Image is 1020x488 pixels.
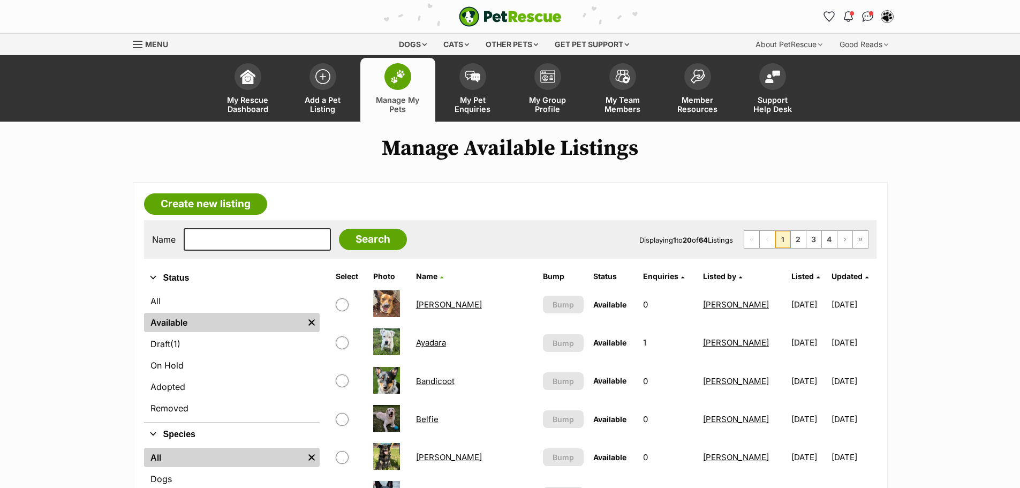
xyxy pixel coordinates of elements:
[144,377,320,396] a: Adopted
[524,95,572,114] span: My Group Profile
[152,235,176,244] label: Name
[585,58,660,122] a: My Team Members
[840,8,857,25] button: Notifications
[832,439,875,476] td: [DATE]
[593,376,626,385] span: Available
[844,11,852,22] img: notifications-46538b983faf8c2785f20acdc204bb7945ddae34d4c08c2a6579f10ce5e182be.svg
[765,70,780,83] img: help-desk-icon-fdf02630f3aa405de69fd3d07c3f3aa587a6932b1a1747fa1d2bba05be0121f9.svg
[416,376,455,386] a: Bandicoot
[304,448,320,467] a: Remove filter
[703,272,736,281] span: Listed by
[543,410,584,428] button: Bump
[703,452,769,462] a: [PERSON_NAME]
[859,8,877,25] a: Conversations
[643,272,678,281] span: translation missing: en.admin.listings.index.attributes.enquiries
[416,272,437,281] span: Name
[547,34,637,55] div: Get pet support
[144,289,320,422] div: Status
[748,34,830,55] div: About PetRescue
[144,448,304,467] a: All
[144,193,267,215] a: Create new listing
[703,414,769,424] a: [PERSON_NAME]
[543,372,584,390] button: Bump
[832,286,875,323] td: [DATE]
[787,324,830,361] td: [DATE]
[593,300,626,309] span: Available
[144,271,320,285] button: Status
[593,453,626,462] span: Available
[360,58,435,122] a: Manage My Pets
[416,299,482,310] a: [PERSON_NAME]
[553,452,574,463] span: Bump
[459,6,562,27] a: PetRescue
[639,236,733,244] span: Displaying to of Listings
[374,95,422,114] span: Manage My Pets
[821,8,838,25] a: Favourites
[144,399,320,418] a: Removed
[553,376,574,387] span: Bump
[674,95,722,114] span: Member Resources
[735,58,810,122] a: Support Help Desk
[832,363,875,400] td: [DATE]
[539,268,588,285] th: Bump
[543,296,584,313] button: Bump
[822,231,837,248] a: Page 4
[775,231,790,248] span: Page 1
[806,231,821,248] a: Page 3
[553,299,574,310] span: Bump
[882,11,893,22] img: Lynda Smith profile pic
[553,337,574,349] span: Bump
[369,268,411,285] th: Photo
[435,58,510,122] a: My Pet Enquiries
[299,95,347,114] span: Add a Pet Listing
[339,229,407,250] input: Search
[144,427,320,441] button: Species
[791,272,814,281] span: Listed
[416,272,443,281] a: Name
[744,231,759,248] span: First page
[416,452,482,462] a: [PERSON_NAME]
[615,70,630,84] img: team-members-icon-5396bd8760b3fe7c0b43da4ab00e1e3bb1a5d9ba89233759b79545d2d3fc5d0d.svg
[832,34,896,55] div: Good Reads
[791,231,806,248] a: Page 2
[543,448,584,466] button: Bump
[459,6,562,27] img: logo-e224e6f780fb5917bec1dbf3a21bbac754714ae5b6737aabdf751b685950b380.svg
[862,11,873,22] img: chat-41dd97257d64d25036548639549fe6c8038ab92f7586957e7f3b1b290dea8141.svg
[690,69,705,84] img: member-resources-icon-8e73f808a243e03378d46382f2149f9095a855e16c252ad45f914b54edf8863c.svg
[837,231,852,248] a: Next page
[832,401,875,438] td: [DATE]
[791,272,820,281] a: Listed
[673,236,676,244] strong: 1
[133,34,176,53] a: Menu
[787,439,830,476] td: [DATE]
[744,230,868,249] nav: Pagination
[593,338,626,347] span: Available
[144,291,320,311] a: All
[210,58,285,122] a: My Rescue Dashboard
[639,401,697,438] td: 0
[510,58,585,122] a: My Group Profile
[787,286,830,323] td: [DATE]
[639,324,697,361] td: 1
[821,8,896,25] ul: Account quick links
[436,34,477,55] div: Cats
[660,58,735,122] a: Member Resources
[760,231,775,248] span: Previous page
[478,34,546,55] div: Other pets
[391,34,434,55] div: Dogs
[144,356,320,375] a: On Hold
[832,272,868,281] a: Updated
[224,95,272,114] span: My Rescue Dashboard
[703,272,742,281] a: Listed by
[703,376,769,386] a: [PERSON_NAME]
[170,337,180,350] span: (1)
[853,231,868,248] a: Last page
[699,236,708,244] strong: 64
[639,439,697,476] td: 0
[832,324,875,361] td: [DATE]
[416,414,439,424] a: Belfie
[703,337,769,348] a: [PERSON_NAME]
[639,363,697,400] td: 0
[315,69,330,84] img: add-pet-listing-icon-0afa8454b4691262ce3f59096e99ab1cd57d4a30225e0717b998d2c9b9846f56.svg
[703,299,769,310] a: [PERSON_NAME]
